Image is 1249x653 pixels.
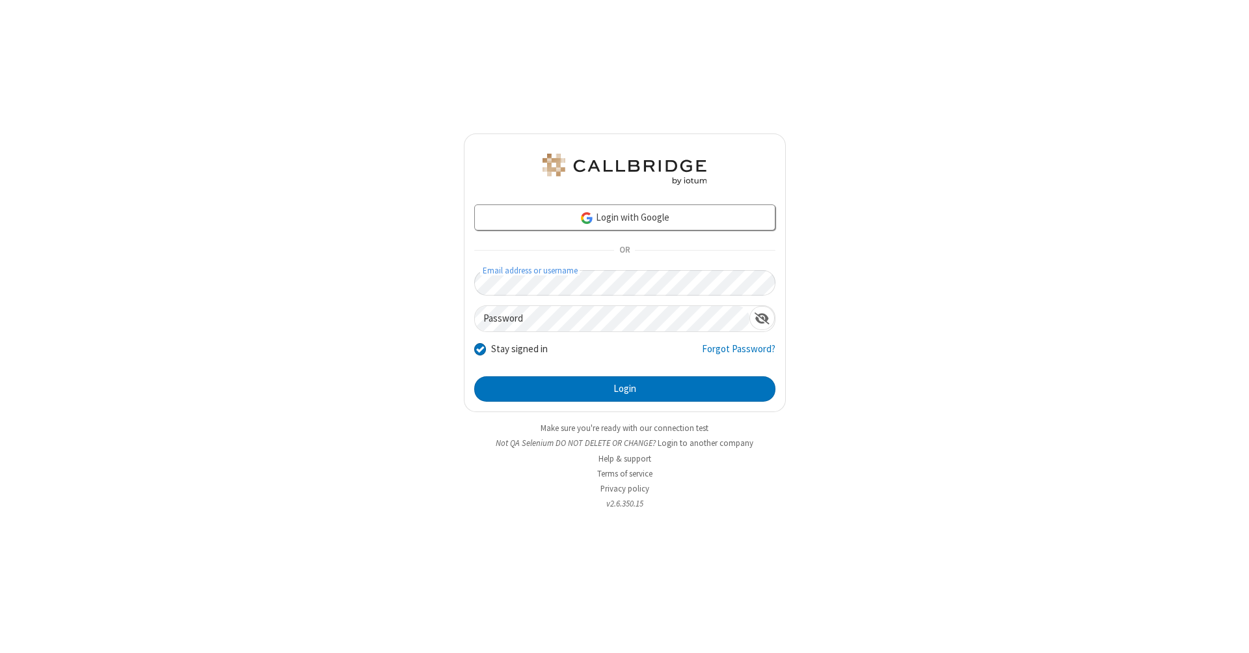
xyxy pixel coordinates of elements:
input: Email address or username [474,270,775,296]
li: Not QA Selenium DO NOT DELETE OR CHANGE? [464,437,786,449]
input: Password [475,306,749,331]
div: Show password [749,306,775,330]
img: QA Selenium DO NOT DELETE OR CHANGE [540,154,709,185]
a: Terms of service [597,468,652,479]
a: Make sure you're ready with our connection test [541,423,708,434]
label: Stay signed in [491,342,548,357]
img: google-icon.png [580,211,594,225]
a: Login with Google [474,204,775,230]
li: v2.6.350.15 [464,497,786,510]
span: OR [614,242,635,260]
a: Help & support [598,453,651,464]
a: Privacy policy [600,483,649,494]
button: Login to another company [658,437,753,449]
button: Login [474,376,775,402]
a: Forgot Password? [702,342,775,367]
